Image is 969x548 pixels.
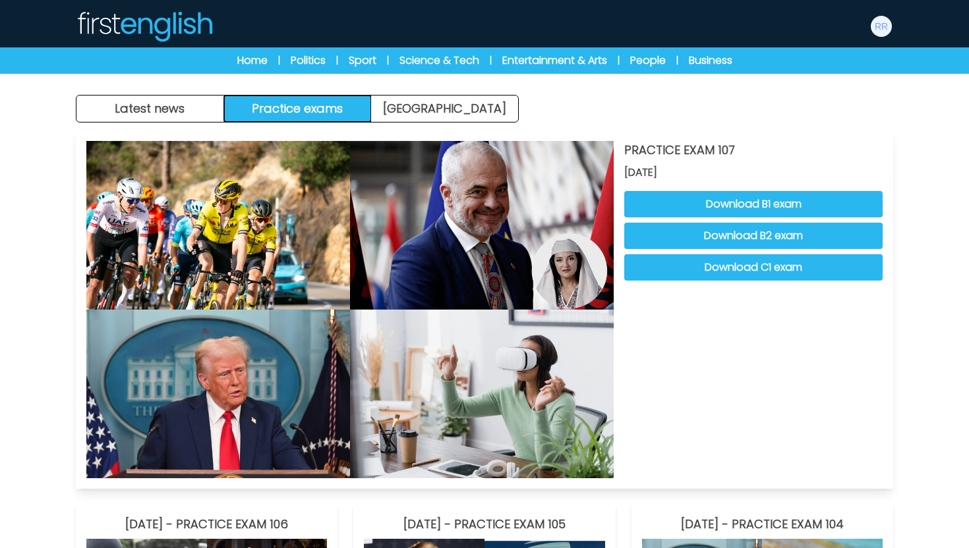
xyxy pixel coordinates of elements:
a: Science & Tech [399,53,479,68]
img: Logo [76,11,213,42]
img: PRACTICE EXAM 107 [86,141,350,310]
a: Home [237,53,268,68]
span: | [618,54,620,67]
h3: [DATE] - PRACTICE EXAM 104 [642,515,883,534]
button: Download B1 exam [624,191,883,217]
button: Download C1 exam [624,254,883,281]
img: PRACTICE EXAM 107 [350,141,614,310]
span: [DATE] [624,165,883,180]
button: Practice exams [224,96,372,122]
a: Entertainment & Arts [502,53,607,68]
img: PRACTICE EXAM 107 [350,310,614,478]
a: Business [689,53,732,68]
button: Latest news [76,96,224,122]
span: | [490,54,492,67]
img: robo robo [871,16,892,37]
h3: PRACTICE EXAM 107 [624,141,883,159]
h3: [DATE] - PRACTICE EXAM 106 [86,515,327,534]
a: [GEOGRAPHIC_DATA] [371,96,518,122]
a: Politics [291,53,326,68]
span: | [336,54,338,67]
span: | [387,54,389,67]
a: People [630,53,666,68]
span: | [278,54,280,67]
a: Sport [349,53,376,68]
button: Download B2 exam [624,223,883,249]
h3: [DATE] - PRACTICE EXAM 105 [364,515,604,534]
img: PRACTICE EXAM 107 [86,310,350,478]
span: | [676,54,678,67]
